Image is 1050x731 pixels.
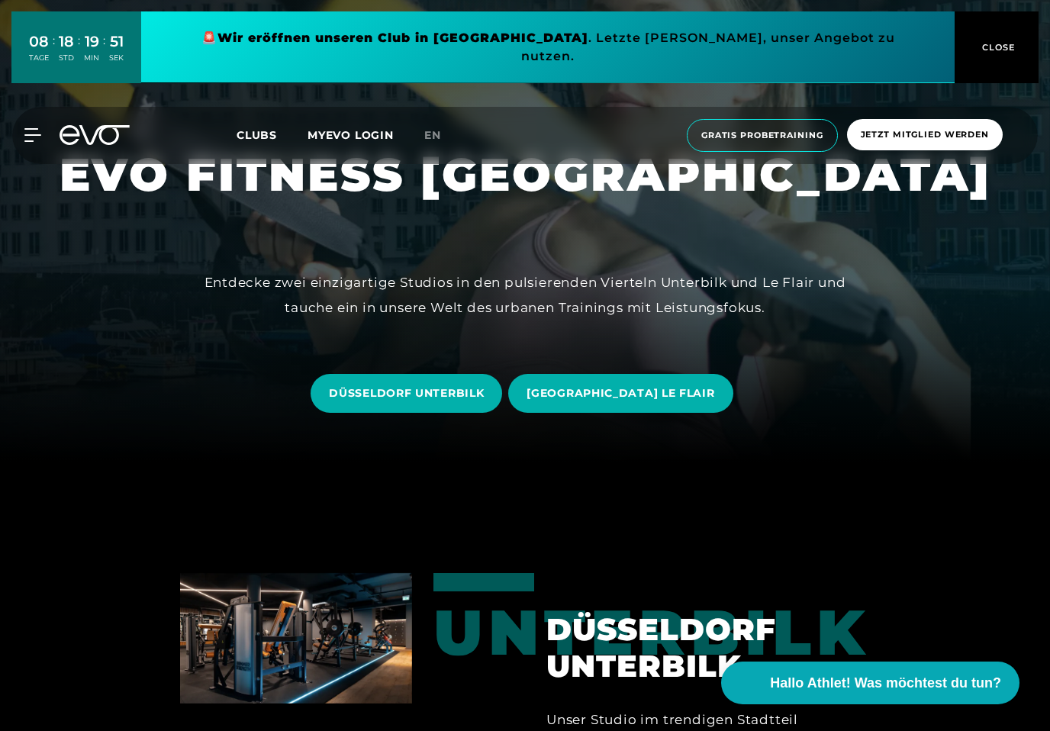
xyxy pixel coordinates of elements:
a: en [424,127,459,144]
div: : [103,32,105,72]
div: 08 [29,31,49,53]
span: Clubs [237,128,277,142]
span: [GEOGRAPHIC_DATA] LE FLAIR [527,385,714,401]
span: CLOSE [978,40,1016,54]
img: Düsseldorf Unterbilk [180,573,412,704]
a: Clubs [237,127,308,142]
a: Jetzt Mitglied werden [842,119,1007,152]
div: 51 [109,31,124,53]
h2: Düsseldorf Unterbilk [546,611,870,684]
div: : [53,32,55,72]
a: MYEVO LOGIN [308,128,394,142]
a: DÜSSELDORF UNTERBILK [311,362,508,424]
div: 19 [84,31,99,53]
button: CLOSE [955,11,1039,83]
span: Gratis Probetraining [701,129,823,142]
div: : [78,32,80,72]
a: Gratis Probetraining [682,119,842,152]
div: TAGE [29,53,49,63]
div: STD [59,53,74,63]
span: en [424,128,441,142]
div: SEK [109,53,124,63]
span: Jetzt Mitglied werden [861,128,989,141]
div: Entdecke zwei einzigartige Studios in den pulsierenden Vierteln Unterbilk und Le Flair und tauche... [205,270,846,320]
button: Hallo Athlet! Was möchtest du tun? [721,662,1019,704]
span: Hallo Athlet! Was möchtest du tun? [770,673,1001,694]
span: DÜSSELDORF UNTERBILK [329,385,484,401]
a: [GEOGRAPHIC_DATA] LE FLAIR [508,362,739,424]
div: MIN [84,53,99,63]
div: 18 [59,31,74,53]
